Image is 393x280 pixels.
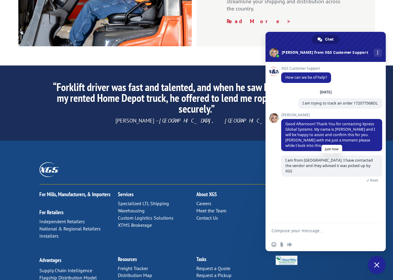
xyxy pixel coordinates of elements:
a: Request a Pickup [196,272,232,278]
span: How can we be of help? [285,75,327,80]
span: Send a file [279,242,284,247]
img: Smartway_Logo [275,256,298,265]
a: For Mills, Manufacturers, & Importers [39,191,110,198]
a: Contact Us [196,215,218,221]
em: [GEOGRAPHIC_DATA], [GEOGRAPHIC_DATA] [159,117,278,124]
span: Chat [325,35,333,44]
h2: “Forklift driver was fast and talented, and when he saw I had a bad setup on my rented Home Depot... [51,82,342,117]
div: Close chat [368,256,386,274]
span: [PERSON_NAME] [281,113,382,117]
a: Meet the Team [196,208,226,214]
span: [PERSON_NAME] – [115,117,278,124]
span: I am trying to track an order 17207756BOL [302,101,378,106]
a: Services [118,191,134,198]
img: XGS_Logos_ALL_2024_All_White [39,162,59,177]
span: Read [370,178,378,182]
a: Careers [196,200,211,206]
a: About XGS [196,191,217,198]
a: Custom Logistics Solutions [118,215,173,221]
a: Specialized LTL Shipping [118,200,169,206]
span: Good Afternoon! Thank You for contacting Xpress Global Systems. My name is [PERSON_NAME] and I wi... [285,121,375,148]
span: Audio message [287,242,292,247]
a: Supply Chain Intelligence [39,267,92,273]
textarea: Compose your message... [272,228,367,233]
a: Warehousing [118,208,145,214]
a: Request a Quote [196,265,230,271]
span: XGS Customer Support [281,66,331,71]
a: Installers [39,233,59,239]
a: National & Regional Retailers [39,226,101,232]
span: Insert an emoji [272,242,276,247]
a: Resources [118,256,137,263]
a: For Retailers [39,209,63,216]
a: Read More > [227,18,291,25]
div: More channels [374,49,382,57]
a: XTMS Brokerage [118,222,152,228]
span: I am from [GEOGRAPHIC_DATA]. I have contacted the vendor and they advised it was picked up by XGS [285,158,373,174]
h2: Tasks [196,257,275,265]
a: Independent Retailers [39,218,85,224]
div: Chat [312,35,339,44]
div: [DATE] [320,90,332,94]
a: Distribution Map [118,272,152,278]
a: Advantages [39,257,61,263]
a: Freight Tracker [118,265,148,271]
